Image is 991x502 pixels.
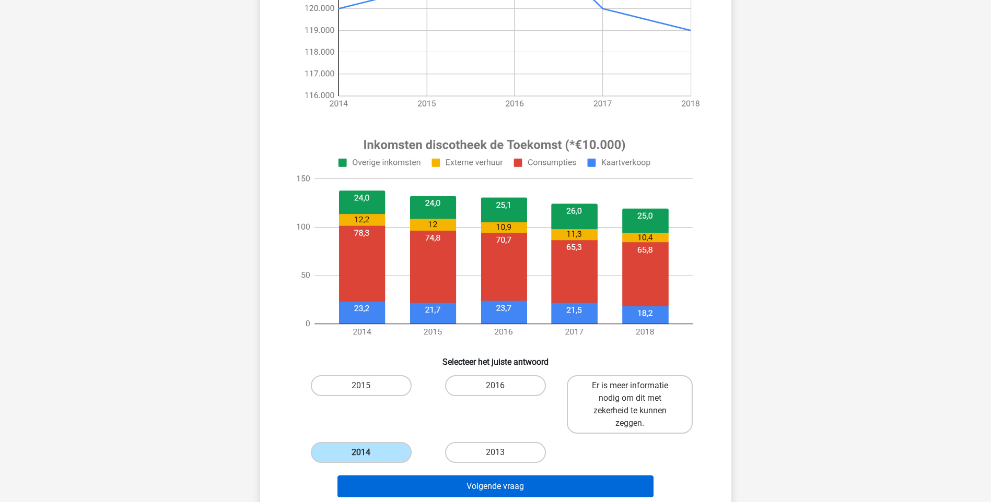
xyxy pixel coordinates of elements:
label: 2013 [445,442,546,463]
label: 2014 [311,442,412,463]
button: Volgende vraag [337,475,654,497]
label: 2015 [311,375,412,396]
label: 2016 [445,375,546,396]
label: Er is meer informatie nodig om dit met zekerheid te kunnen zeggen. [567,375,693,434]
h6: Selecteer het juiste antwoord [277,349,715,367]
